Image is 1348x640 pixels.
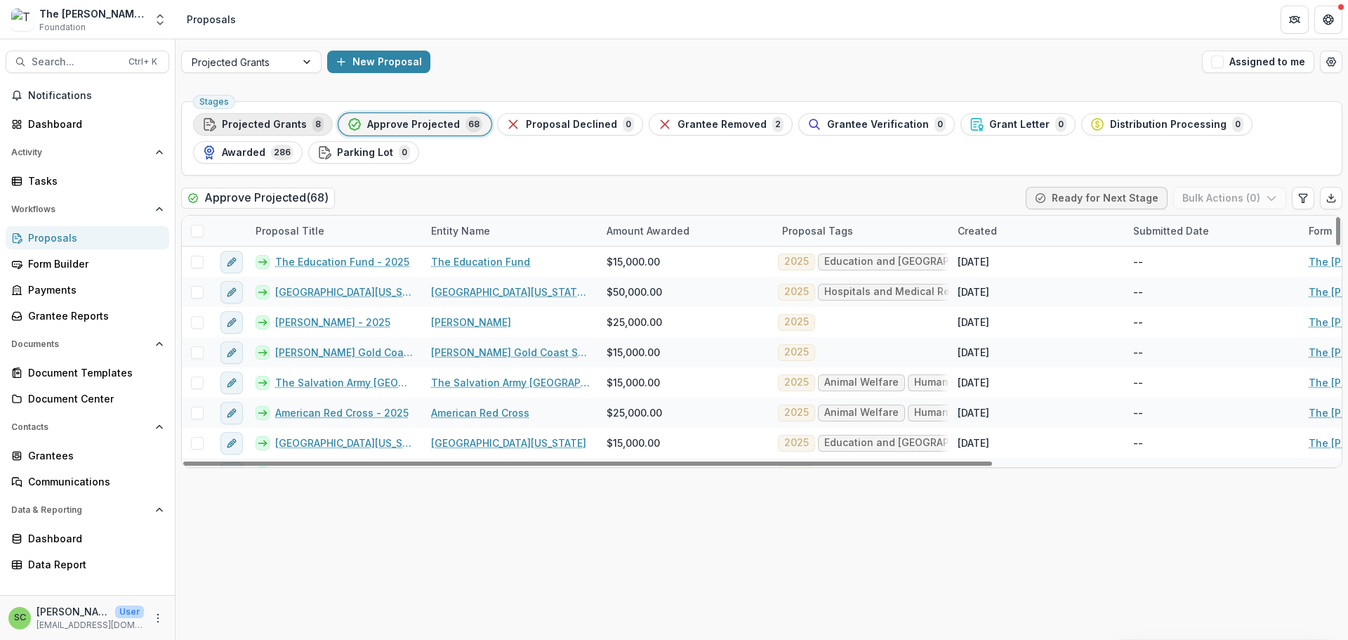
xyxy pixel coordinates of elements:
div: Proposal Title [247,223,333,238]
button: Grantee Removed2 [649,113,793,136]
span: 0 [934,117,946,132]
span: $15,000.00 [607,254,660,269]
span: $15,000.00 [607,436,660,450]
span: 0 [399,145,410,160]
button: Search... [6,51,169,73]
div: -- [1133,285,1143,299]
button: Projected Grants8 [193,113,333,136]
a: Dashboard [6,527,169,550]
span: Contacts [11,422,150,432]
a: Grantee Reports [6,304,169,327]
div: Communications [28,474,158,489]
button: New Proposal [327,51,430,73]
div: [DATE] [958,436,989,450]
div: -- [1133,375,1143,390]
button: edit [220,281,243,303]
div: Form Builder [28,256,158,271]
button: Open Workflows [6,198,169,221]
a: [PERSON_NAME] [431,315,511,329]
a: Communications [6,470,169,493]
span: 0 [1055,117,1066,132]
button: edit [220,341,243,364]
button: Open Contacts [6,416,169,438]
div: Entity Name [423,223,498,238]
div: Data Report [28,557,158,572]
span: 0 [623,117,634,132]
div: Sonia Cavalli [14,613,26,622]
a: [PERSON_NAME] - 2025 [275,315,390,329]
button: Distribution Processing0 [1081,113,1253,136]
span: $25,000.00 [607,405,662,420]
span: Grantee Verification [827,119,929,131]
nav: breadcrumb [181,9,242,30]
a: The Education Fund - 2025 [275,254,409,269]
button: Get Help [1314,6,1342,34]
button: Notifications [6,84,169,107]
a: Proposals [6,226,169,249]
button: Grant Letter0 [960,113,1076,136]
div: Proposals [28,230,158,245]
div: Submitted Date [1125,216,1300,246]
div: -- [1133,315,1143,329]
div: Proposal Tags [774,216,949,246]
span: Data & Reporting [11,505,150,515]
button: Edit table settings [1292,187,1314,209]
span: Notifications [28,90,164,102]
div: Proposals [187,12,236,27]
span: $50,000.00 [607,285,662,299]
div: Entity Name [423,216,598,246]
span: Approve Projected [367,119,460,131]
span: Activity [11,148,150,157]
div: The [PERSON_NAME] Foundation [39,6,145,21]
span: 8 [312,117,324,132]
div: Proposal Tags [774,223,861,238]
a: The Education Fund [431,254,530,269]
span: Grant Letter [989,119,1050,131]
span: $25,000.00 [607,315,662,329]
span: $15,000.00 [607,345,660,360]
p: User [115,606,144,618]
span: Documents [11,339,150,349]
button: Open Activity [6,141,169,164]
div: Amount Awarded [598,216,774,246]
span: 68 [465,117,482,132]
div: Document Center [28,391,158,406]
button: Awarded286 [193,141,303,164]
button: edit [220,311,243,334]
a: American Red Cross - 2025 [275,405,409,420]
div: Form [1300,223,1340,238]
a: Document Templates [6,361,169,384]
button: Partners [1281,6,1309,34]
a: [GEOGRAPHIC_DATA][US_STATE] [431,436,586,450]
div: Submitted Date [1125,223,1217,238]
button: Open Documents [6,333,169,355]
span: 286 [271,145,293,160]
a: Grantees [6,444,169,467]
span: Workflows [11,204,150,214]
button: Open entity switcher [150,6,170,34]
span: Search... [32,56,120,68]
div: Created [949,223,1005,238]
a: Payments [6,278,169,301]
a: American Red Cross [431,405,529,420]
a: Data Report [6,553,169,576]
div: Grantee Reports [28,308,158,323]
a: [GEOGRAPHIC_DATA][US_STATE], [GEOGRAPHIC_DATA][PERSON_NAME][MEDICAL_DATA] - 2025 [275,285,414,299]
div: Grantees [28,448,158,463]
button: Open table manager [1320,51,1342,73]
a: [PERSON_NAME] Gold Coast Summer Camp [431,345,590,360]
span: Parking Lot [337,147,393,159]
button: More [150,610,166,627]
div: Amount Awarded [598,223,698,238]
a: [PERSON_NAME] Gold Coast Summer Camp - 2025 [275,345,414,360]
button: Proposal Declined0 [497,113,643,136]
div: -- [1133,345,1143,360]
div: -- [1133,436,1143,450]
div: Ctrl + K [126,54,160,70]
span: 0 [1232,117,1243,132]
span: Awarded [222,147,265,159]
a: Form Builder [6,252,169,275]
div: [DATE] [958,345,989,360]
